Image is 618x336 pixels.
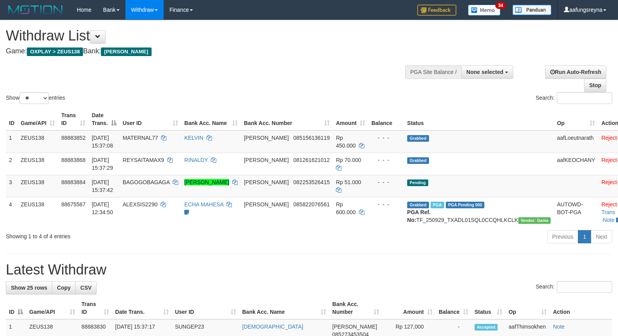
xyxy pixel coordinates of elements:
span: Accepted [475,324,498,331]
a: Reject [601,135,617,141]
span: 34 [495,2,506,9]
th: ID [6,108,18,130]
a: 1 [578,230,591,243]
span: None selected [466,69,503,75]
th: Status [404,108,554,130]
img: panduan.png [512,5,551,15]
td: aafLoeutnarath [554,130,598,153]
img: Feedback.jpg [417,5,456,16]
span: Copy 082253526415 to clipboard [293,179,330,185]
th: Op: activate to sort column ascending [505,297,550,319]
th: Bank Acc. Name: activate to sort column ascending [239,297,329,319]
th: Trans ID: activate to sort column ascending [58,108,88,130]
span: [PERSON_NAME] [244,157,289,163]
td: 2 [6,153,18,175]
span: Grabbed [407,202,429,208]
span: [DATE] 15:37:08 [92,135,113,149]
img: MOTION_logo.png [6,4,65,16]
th: Op: activate to sort column ascending [554,108,598,130]
td: aafKEOCHANY [554,153,598,175]
span: [DATE] 15:37:42 [92,179,113,193]
img: Button%20Memo.svg [468,5,501,16]
span: Copy 085156136119 to clipboard [293,135,330,141]
a: Stop [584,79,606,92]
a: Next [591,230,612,243]
span: [PERSON_NAME] [244,201,289,208]
h1: Latest Withdraw [6,262,612,278]
span: BAGOGOBAGAGA [123,179,170,185]
span: Copy 081261621012 to clipboard [293,157,330,163]
td: ZEUS138 [18,153,58,175]
span: [DATE] 12:34:50 [92,201,113,215]
span: 88883884 [61,179,85,185]
span: REYSAITAMAX9 [123,157,164,163]
input: Search: [557,92,612,104]
span: MATERNAL77 [123,135,158,141]
td: 4 [6,197,18,227]
a: Run Auto-Refresh [545,65,606,79]
h4: Game: Bank: [6,47,404,55]
span: Rp 70.000 [336,157,361,163]
th: Status: activate to sort column ascending [471,297,506,319]
td: AUTOWD-BOT-PGA [554,197,598,227]
th: Balance: activate to sort column ascending [436,297,471,319]
a: Reject [601,201,617,208]
span: ALEXSIS2290 [123,201,158,208]
span: [DATE] 15:37:29 [92,157,113,171]
span: Rp 600.000 [336,201,356,215]
a: Note [553,324,565,330]
b: PGA Ref. No: [407,209,431,223]
td: ZEUS138 [18,175,58,197]
div: - - - [371,201,401,208]
td: ZEUS138 [18,130,58,153]
div: - - - [371,156,401,164]
th: User ID: activate to sort column ascending [120,108,181,130]
input: Search: [557,281,612,293]
th: Action [550,297,612,319]
span: Copy 085822076561 to clipboard [293,201,330,208]
span: Vendor URL: https://trx31.1velocity.biz [518,217,551,224]
th: ID: activate to sort column descending [6,297,26,319]
th: Bank Acc. Number: activate to sort column ascending [241,108,333,130]
th: Game/API: activate to sort column ascending [18,108,58,130]
th: User ID: activate to sort column ascending [172,297,239,319]
td: 3 [6,175,18,197]
span: [PERSON_NAME] [332,324,377,330]
button: None selected [461,65,513,79]
div: - - - [371,134,401,142]
span: Grabbed [407,157,429,164]
th: Bank Acc. Number: activate to sort column ascending [329,297,383,319]
span: Grabbed [407,135,429,142]
th: Date Trans.: activate to sort column ascending [112,297,172,319]
a: Reject [601,179,617,185]
span: Pending [407,179,428,186]
div: PGA Site Balance / [405,65,461,79]
span: [PERSON_NAME] [244,179,289,185]
td: TF_250929_TXADL01SQL0CCQHLKCLK [404,197,554,227]
a: Reject [601,157,617,163]
div: Showing 1 to 4 of 4 entries [6,229,252,240]
label: Search: [536,281,612,293]
th: Amount: activate to sort column ascending [382,297,435,319]
span: [PERSON_NAME] [244,135,289,141]
span: Rp 51.000 [336,179,361,185]
label: Search: [536,92,612,104]
a: RINALDY [184,157,208,163]
th: Balance [368,108,404,130]
a: [PERSON_NAME] [184,179,229,185]
div: - - - [371,178,401,186]
td: ZEUS138 [18,197,58,227]
select: Showentries [19,92,49,104]
a: CSV [75,281,97,294]
span: 88883868 [61,157,85,163]
span: PGA Pending [446,202,485,208]
a: Note [603,217,614,223]
span: 88675587 [61,201,85,208]
span: OXPLAY > ZEUS138 [27,47,83,56]
td: 1 [6,130,18,153]
span: Marked by aafpengsreynich [431,202,444,208]
a: Copy [52,281,76,294]
a: Show 25 rows [6,281,52,294]
th: Bank Acc. Name: activate to sort column ascending [181,108,241,130]
a: ECHA MAHESA [184,201,223,208]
